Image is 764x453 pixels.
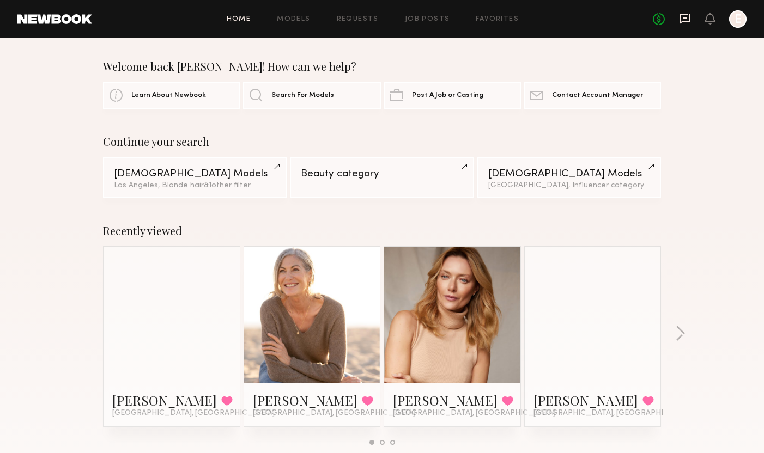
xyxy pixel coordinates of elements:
span: [GEOGRAPHIC_DATA], [GEOGRAPHIC_DATA] [112,409,275,418]
a: Home [227,16,251,23]
div: [GEOGRAPHIC_DATA], Influencer category [488,182,650,189]
a: E [729,10,747,28]
a: [DEMOGRAPHIC_DATA] Models[GEOGRAPHIC_DATA], Influencer category [477,157,661,198]
span: Search For Models [271,92,334,99]
a: [PERSON_NAME] [112,391,217,409]
span: [GEOGRAPHIC_DATA], [GEOGRAPHIC_DATA] [533,409,696,418]
div: Recently viewed [103,224,661,237]
div: Welcome back [PERSON_NAME]! How can we help? [103,60,661,73]
span: & 1 other filter [204,182,251,189]
a: Contact Account Manager [524,82,661,109]
span: [GEOGRAPHIC_DATA], [GEOGRAPHIC_DATA] [393,409,555,418]
span: Learn About Newbook [131,92,206,99]
a: Post A Job or Casting [384,82,521,109]
a: [PERSON_NAME] [253,391,357,409]
div: Continue your search [103,135,661,148]
a: Search For Models [243,82,380,109]
div: Los Angeles, Blonde hair [114,182,276,189]
div: [DEMOGRAPHIC_DATA] Models [488,169,650,179]
a: Models [277,16,310,23]
a: [PERSON_NAME] [533,391,638,409]
a: [PERSON_NAME] [393,391,498,409]
a: [DEMOGRAPHIC_DATA] ModelsLos Angeles, Blonde hair&1other filter [103,157,287,198]
a: Job Posts [405,16,450,23]
div: [DEMOGRAPHIC_DATA] Models [114,169,276,179]
a: Learn About Newbook [103,82,240,109]
span: Contact Account Manager [552,92,643,99]
div: Beauty category [301,169,463,179]
a: Requests [337,16,379,23]
span: Post A Job or Casting [412,92,483,99]
span: [GEOGRAPHIC_DATA], [GEOGRAPHIC_DATA] [253,409,415,418]
a: Beauty category [290,157,474,198]
a: Favorites [476,16,519,23]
